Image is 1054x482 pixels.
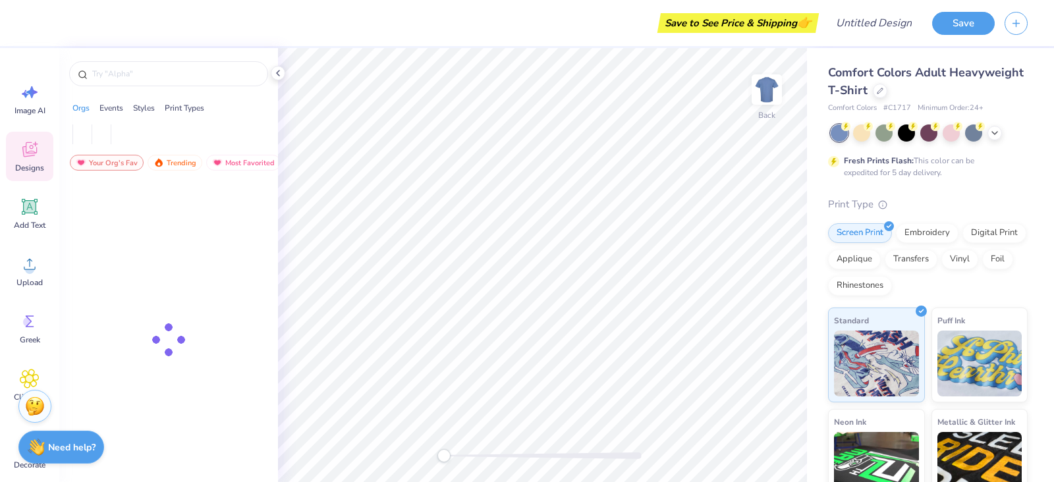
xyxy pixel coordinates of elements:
div: Screen Print [828,223,892,243]
span: Standard [834,313,869,327]
span: Neon Ink [834,415,866,429]
strong: Need help? [48,441,96,454]
div: Styles [133,102,155,114]
div: Most Favorited [206,155,281,171]
span: 👉 [797,14,812,30]
span: Metallic & Glitter Ink [937,415,1015,429]
div: Save to See Price & Shipping [661,13,816,33]
span: Puff Ink [937,313,965,327]
div: Trending [148,155,202,171]
div: Vinyl [941,250,978,269]
div: Foil [982,250,1013,269]
div: Orgs [72,102,90,114]
span: Upload [16,277,43,288]
span: Comfort Colors [828,103,877,114]
button: Save [932,12,995,35]
img: most_fav.gif [76,158,86,167]
input: Try "Alpha" [91,67,260,80]
img: Puff Ink [937,331,1022,396]
span: Decorate [14,460,45,470]
div: Embroidery [896,223,958,243]
img: trending.gif [153,158,164,167]
div: This color can be expedited for 5 day delivery. [844,155,1006,178]
img: Back [754,76,780,103]
div: Print Type [828,197,1028,212]
div: Rhinestones [828,276,892,296]
div: Transfers [885,250,937,269]
span: Add Text [14,220,45,230]
span: Comfort Colors Adult Heavyweight T-Shirt [828,65,1024,98]
div: Accessibility label [437,449,451,462]
span: Designs [15,163,44,173]
span: Clipart & logos [8,392,51,413]
div: Back [758,109,775,121]
img: most_fav.gif [212,158,223,167]
span: Greek [20,335,40,345]
span: # C1717 [883,103,911,114]
span: Image AI [14,105,45,116]
div: Events [99,102,123,114]
div: Print Types [165,102,204,114]
div: Digital Print [962,223,1026,243]
div: Applique [828,250,881,269]
strong: Fresh Prints Flash: [844,155,914,166]
div: Your Org's Fav [70,155,144,171]
img: Standard [834,331,919,396]
span: Minimum Order: 24 + [918,103,984,114]
input: Untitled Design [825,10,922,36]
